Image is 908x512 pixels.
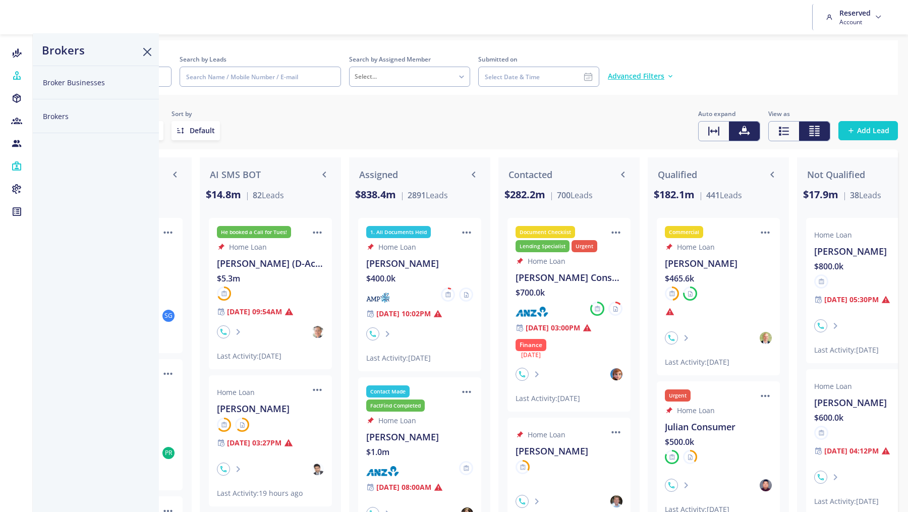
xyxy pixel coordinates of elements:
[823,4,887,30] a: Reserved Account
[8,7,40,27] img: brand-logo.ec75409.png
[839,18,871,26] span: Account
[33,99,159,133] button: Brokers
[839,8,871,18] h6: Reserved
[33,66,159,99] button: Broker Businesses
[42,43,85,56] h3: Brokers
